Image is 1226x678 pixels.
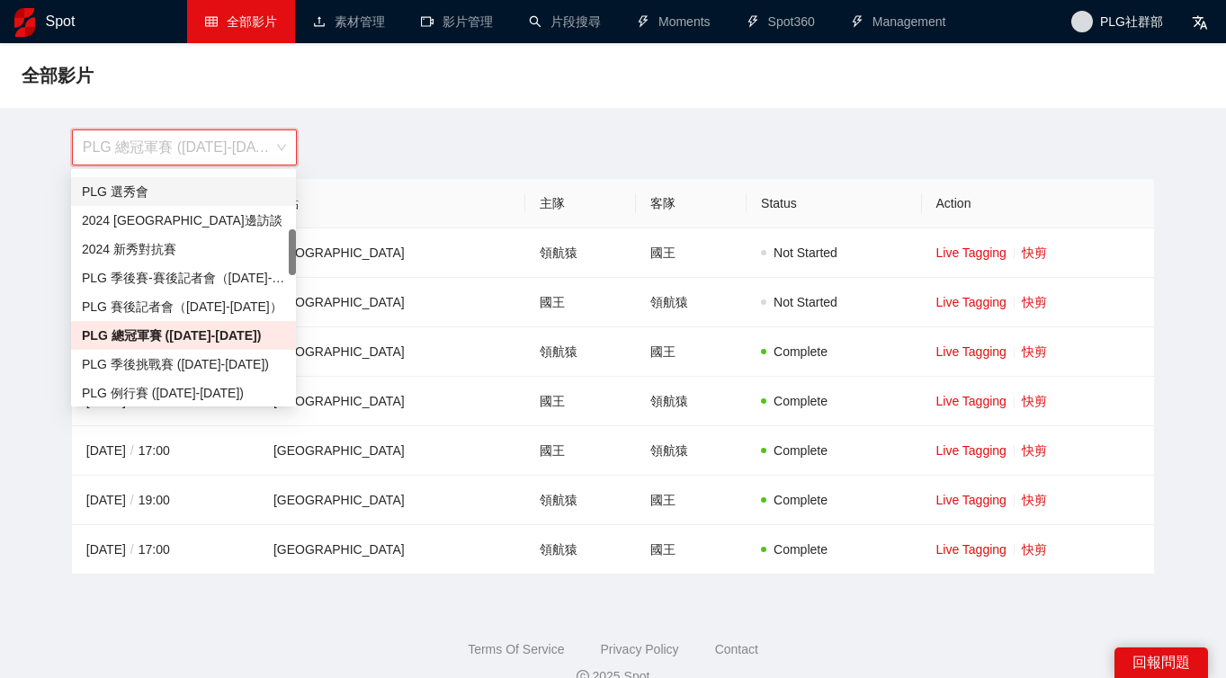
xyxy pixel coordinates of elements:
a: Terms Of Service [468,642,564,656]
a: Live Tagging [936,493,1007,507]
td: 國王 [525,278,636,327]
span: Complete [774,542,828,557]
span: Not Started [774,245,837,260]
div: 2024 新秀對抗賽 [71,235,296,263]
div: PLG 季後挑戰賽 (2023-2024) [71,350,296,379]
td: 領航猿 [525,327,636,377]
a: 快剪 [1022,245,1047,260]
div: PLG 總冠軍賽 ([DATE]-[DATE]) [82,326,285,345]
a: thunderboltMoments [637,14,711,29]
div: 2024 [GEOGRAPHIC_DATA]邊訪談 [82,210,285,230]
a: Live Tagging [936,542,1007,557]
a: Live Tagging [936,443,1007,458]
td: 國王 [636,228,747,278]
div: PLG 賽後記者會（[DATE]-[DATE]） [82,297,285,317]
div: PLG 季後賽-賽後記者會（2023-2024） [71,263,296,292]
span: Complete [774,443,828,458]
td: [GEOGRAPHIC_DATA] [259,278,525,327]
a: upload素材管理 [313,14,385,29]
td: [GEOGRAPHIC_DATA] [259,377,525,426]
div: PLG 選秀會 [71,177,296,206]
th: Action [922,179,1155,228]
a: Live Tagging [936,245,1007,260]
td: 領航猿 [525,228,636,278]
td: 領航猿 [636,426,747,476]
th: 主隊 [525,179,636,228]
a: thunderboltManagement [851,14,946,29]
a: Live Tagging [936,394,1007,408]
td: 領航猿 [636,278,747,327]
span: PLG 總冠軍賽 (2023-2024) [83,130,286,165]
td: [GEOGRAPHIC_DATA] [259,426,525,476]
span: Not Started [774,295,837,309]
span: / [126,493,139,507]
div: 2024 新秀場邊訪談 [71,206,296,235]
td: [DATE] 19:00 [72,476,259,525]
td: [GEOGRAPHIC_DATA] [259,525,525,575]
span: Complete [774,493,828,507]
a: search片段搜尋 [529,14,601,29]
span: / [126,542,139,557]
td: 領航猿 [525,525,636,575]
span: table [205,15,218,28]
td: 國王 [636,525,747,575]
div: PLG 例行賽 (2023-2024) [71,379,296,407]
a: 快剪 [1022,295,1047,309]
a: Live Tagging [936,295,1007,309]
div: PLG 季後挑戰賽 ([DATE]-[DATE]) [82,354,285,374]
td: [DATE] 17:00 [72,426,259,476]
a: 快剪 [1022,443,1047,458]
div: PLG 季後賽-賽後記者會（[DATE]-[DATE]） [82,268,285,288]
div: 2024 新秀對抗賽 [82,239,285,259]
td: [GEOGRAPHIC_DATA] [259,327,525,377]
td: 國王 [525,426,636,476]
span: 全部影片 [22,61,94,90]
div: PLG 賽後記者會（2023-2024） [71,292,296,321]
td: [GEOGRAPHIC_DATA] [259,476,525,525]
td: 領航猿 [636,377,747,426]
td: 國王 [636,327,747,377]
a: Contact [715,642,758,656]
th: Status [747,179,921,228]
a: 快剪 [1022,344,1047,359]
td: [GEOGRAPHIC_DATA] [259,228,525,278]
a: Live Tagging [936,344,1007,359]
th: 地點 [259,179,525,228]
div: 回報問題 [1114,647,1208,678]
img: logo [14,8,35,37]
a: thunderboltSpot360 [747,14,815,29]
td: [DATE] 17:00 [72,525,259,575]
a: video-camera影片管理 [421,14,493,29]
div: PLG 例行賽 ([DATE]-[DATE]) [82,383,285,403]
span: Complete [774,394,828,408]
div: PLG 選秀會 [82,182,285,201]
a: Privacy Policy [600,642,678,656]
div: PLG 總冠軍賽 (2023-2024) [71,321,296,350]
a: 快剪 [1022,493,1047,507]
th: 客隊 [636,179,747,228]
span: Complete [774,344,828,359]
td: 國王 [636,476,747,525]
td: 國王 [525,377,636,426]
span: / [126,443,139,458]
a: 快剪 [1022,542,1047,557]
a: 快剪 [1022,394,1047,408]
span: 全部影片 [227,14,277,29]
td: 領航猿 [525,476,636,525]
